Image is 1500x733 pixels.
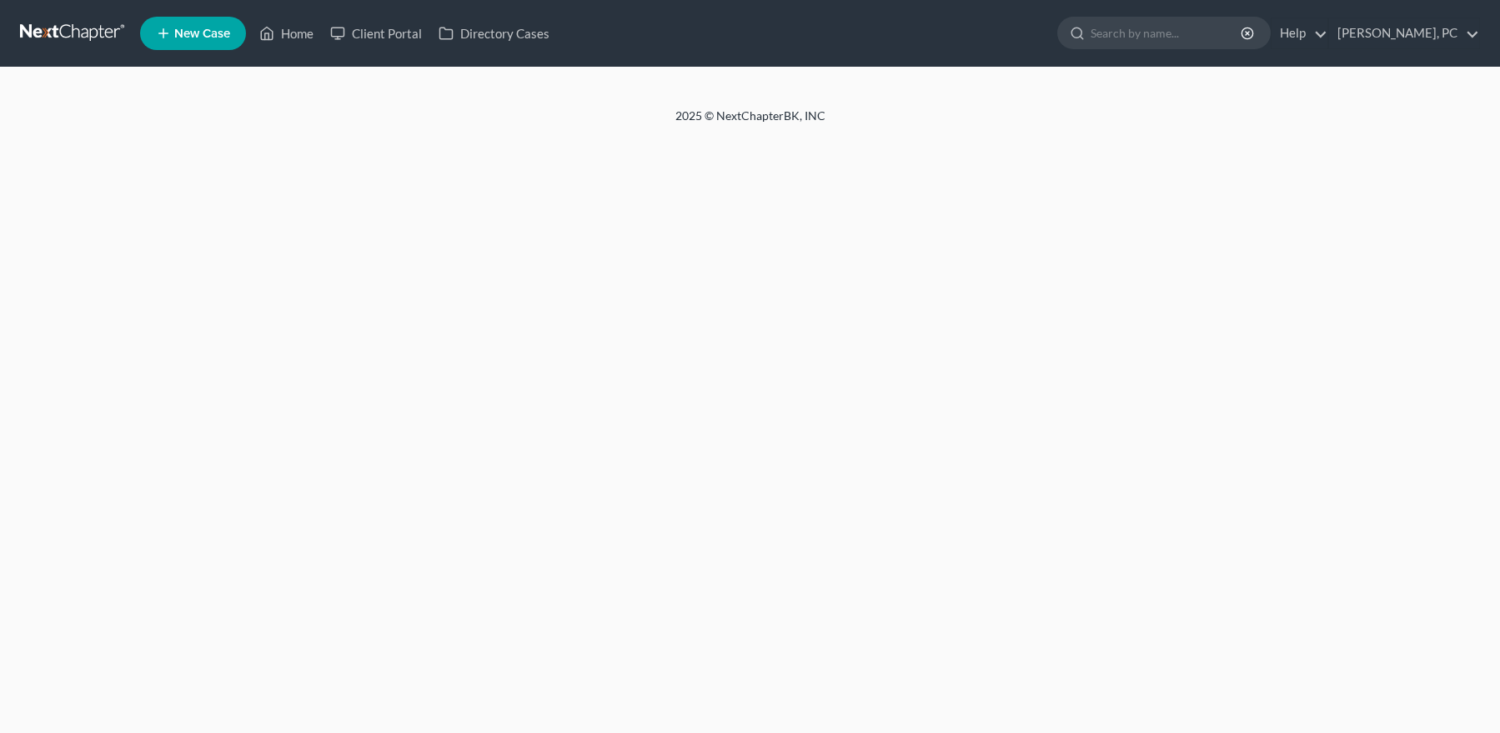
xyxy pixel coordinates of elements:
a: Home [251,18,322,48]
a: Directory Cases [430,18,558,48]
input: Search by name... [1091,18,1243,48]
div: 2025 © NextChapterBK, INC [275,108,1226,138]
span: New Case [174,28,230,40]
a: [PERSON_NAME], PC [1329,18,1479,48]
a: Help [1272,18,1327,48]
a: Client Portal [322,18,430,48]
